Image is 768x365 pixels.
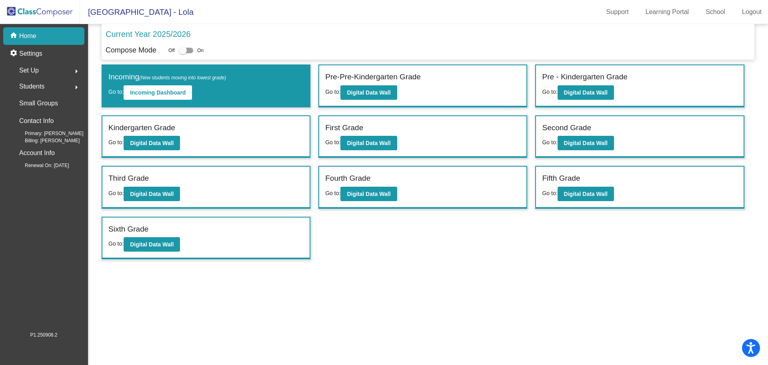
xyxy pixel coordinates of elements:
[542,190,557,196] span: Go to:
[325,190,340,196] span: Go to:
[108,240,124,247] span: Go to:
[130,191,174,197] b: Digital Data Wall
[19,147,55,159] p: Account Info
[168,47,175,54] span: Off
[542,89,557,95] span: Go to:
[130,89,186,96] b: Incoming Dashboard
[347,140,390,146] b: Digital Data Wall
[72,67,81,76] mat-icon: arrow_right
[325,139,340,145] span: Go to:
[325,71,421,83] label: Pre-Pre-Kindergarten Grade
[124,136,180,150] button: Digital Data Wall
[19,98,58,109] p: Small Groups
[542,122,591,134] label: Second Grade
[108,173,149,184] label: Third Grade
[347,191,390,197] b: Digital Data Wall
[108,71,226,83] label: Incoming
[19,65,39,76] span: Set Up
[108,122,175,134] label: Kindergarten Grade
[542,71,627,83] label: Pre - Kindergarten Grade
[340,187,397,201] button: Digital Data Wall
[106,28,190,40] p: Current Year 2025/2026
[347,89,390,96] b: Digital Data Wall
[12,130,84,137] span: Primary: [PERSON_NAME]
[12,137,80,144] span: Billing: [PERSON_NAME]
[340,136,397,150] button: Digital Data Wall
[108,89,124,95] span: Go to:
[124,187,180,201] button: Digital Data Wall
[197,47,204,54] span: On
[542,173,580,184] label: Fifth Grade
[325,122,363,134] label: First Grade
[340,85,397,100] button: Digital Data Wall
[108,190,124,196] span: Go to:
[325,173,370,184] label: Fourth Grade
[10,49,19,58] mat-icon: settings
[542,139,557,145] span: Go to:
[108,139,124,145] span: Go to:
[10,31,19,41] mat-icon: home
[130,140,174,146] b: Digital Data Wall
[564,89,608,96] b: Digital Data Wall
[558,136,614,150] button: Digital Data Wall
[19,31,36,41] p: Home
[564,140,608,146] b: Digital Data Wall
[124,85,192,100] button: Incoming Dashboard
[736,6,768,18] a: Logout
[639,6,696,18] a: Learning Portal
[325,89,340,95] span: Go to:
[19,81,44,92] span: Students
[558,85,614,100] button: Digital Data Wall
[72,83,81,92] mat-icon: arrow_right
[600,6,635,18] a: Support
[564,191,608,197] b: Digital Data Wall
[12,162,69,169] span: Renewal On: [DATE]
[699,6,732,18] a: School
[106,45,156,56] p: Compose Mode
[108,224,148,235] label: Sixth Grade
[558,187,614,201] button: Digital Data Wall
[19,49,42,58] p: Settings
[130,241,174,248] b: Digital Data Wall
[19,115,54,127] p: Contact Info
[80,6,194,18] span: [GEOGRAPHIC_DATA] - Lola
[124,237,180,252] button: Digital Data Wall
[139,75,226,81] span: (New students moving into lowest grade)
